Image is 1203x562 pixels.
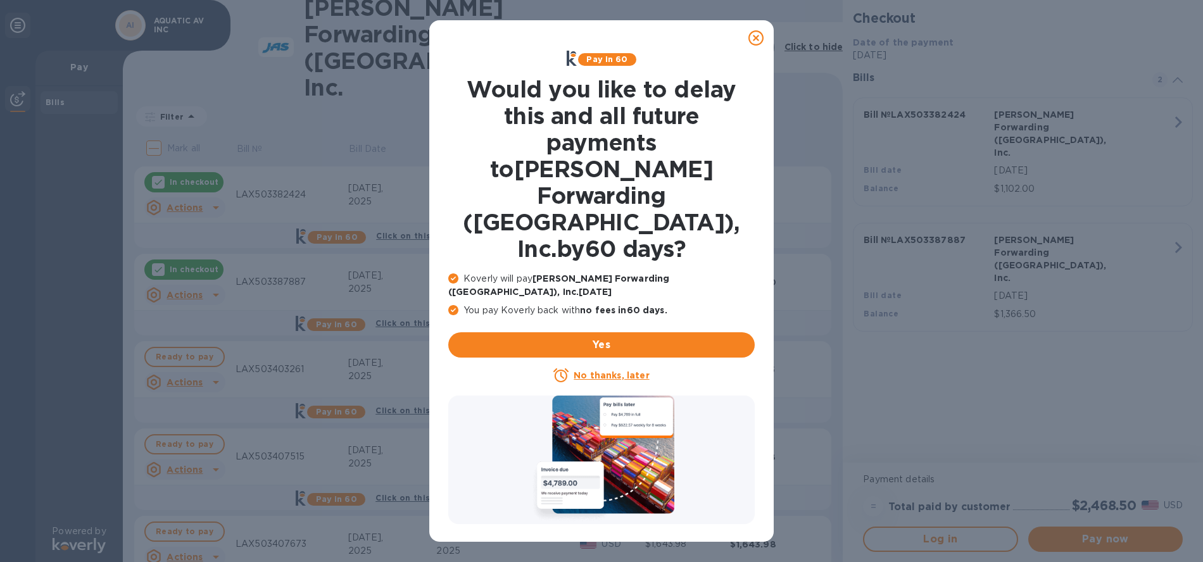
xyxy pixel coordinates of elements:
b: Pay in 60 [586,54,627,64]
p: Koverly will pay [448,272,755,299]
p: You pay Koverly back with [448,304,755,317]
b: no fees in 60 days . [580,305,667,315]
span: Yes [458,337,745,353]
b: [PERSON_NAME] Forwarding ([GEOGRAPHIC_DATA]), Inc. [DATE] [448,273,669,297]
u: No thanks, later [574,370,649,380]
h1: Would you like to delay this and all future payments to [PERSON_NAME] Forwarding ([GEOGRAPHIC_DAT... [448,76,755,262]
button: Yes [448,332,755,358]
